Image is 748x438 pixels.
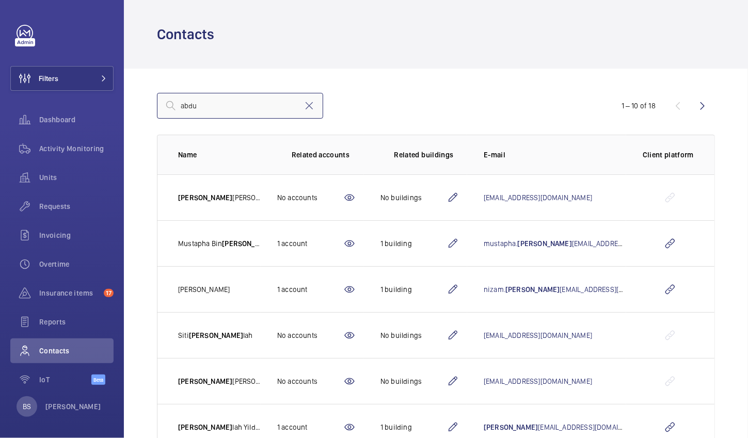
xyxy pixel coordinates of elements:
[277,192,343,203] div: No accounts
[157,25,220,44] h1: Contacts
[189,331,243,339] span: [PERSON_NAME]
[484,377,592,385] a: [EMAIL_ADDRESS][DOMAIN_NAME]
[484,331,592,339] a: [EMAIL_ADDRESS][DOMAIN_NAME]
[380,376,447,386] div: No buildings
[178,193,232,202] span: [PERSON_NAME]
[292,150,350,160] p: Related accounts
[178,238,261,249] p: Mustapha Bin lah
[380,238,447,249] div: 1 building
[39,317,114,327] span: Reports
[39,115,114,125] span: Dashboard
[505,285,560,294] span: [PERSON_NAME]
[39,172,114,183] span: Units
[178,192,261,203] p: [PERSON_NAME]
[484,150,626,160] p: E-mail
[277,238,343,249] div: 1 account
[178,377,232,385] span: [PERSON_NAME]
[484,423,538,431] span: [PERSON_NAME]
[518,239,572,248] span: [PERSON_NAME]
[157,93,323,119] input: Search by lastname, firstname, mail or client
[104,289,114,297] span: 17
[484,193,592,202] a: [EMAIL_ADDRESS][DOMAIN_NAME]
[178,330,253,340] p: Siti lah
[484,239,680,248] a: mustapha.[PERSON_NAME][EMAIL_ADDRESS][DOMAIN_NAME]
[178,284,230,295] p: [PERSON_NAME]
[39,73,58,84] span: Filters
[39,259,114,269] span: Overtime
[10,66,114,91] button: Filters
[277,330,343,340] div: No accounts
[484,285,669,294] a: nizam.[PERSON_NAME][EMAIL_ADDRESS][DOMAIN_NAME]
[39,143,114,154] span: Activity Monitoring
[380,422,447,432] div: 1 building
[45,401,101,412] p: [PERSON_NAME]
[178,150,261,160] p: Name
[23,401,31,412] p: BS
[277,284,343,295] div: 1 account
[380,284,447,295] div: 1 building
[484,423,646,431] a: [PERSON_NAME][EMAIL_ADDRESS][DOMAIN_NAME]
[178,422,261,432] p: lah Yildiz
[91,375,105,385] span: Beta
[39,201,114,212] span: Requests
[178,423,232,431] span: [PERSON_NAME]
[380,330,447,340] div: No buildings
[178,376,261,386] p: [PERSON_NAME]
[394,150,454,160] p: Related buildings
[643,150,694,160] p: Client platform
[277,422,343,432] div: 1 account
[277,376,343,386] div: No accounts
[222,239,276,248] span: [PERSON_NAME]
[39,375,91,385] span: IoT
[39,230,114,240] span: Invoicing
[39,288,100,298] span: Insurance items
[380,192,447,203] div: No buildings
[39,346,114,356] span: Contacts
[622,101,656,111] div: 1 – 10 of 18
